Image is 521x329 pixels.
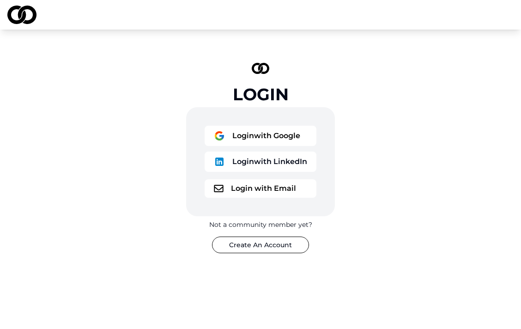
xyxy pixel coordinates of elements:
[209,220,312,229] div: Not a community member yet?
[252,63,269,74] img: logo
[205,126,316,146] button: logoLoginwith Google
[214,156,225,167] img: logo
[214,185,224,192] img: logo
[205,152,316,172] button: logoLoginwith LinkedIn
[214,130,225,141] img: logo
[205,179,316,198] button: logoLogin with Email
[233,85,289,104] div: Login
[212,237,309,253] button: Create An Account
[7,6,36,24] img: logo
